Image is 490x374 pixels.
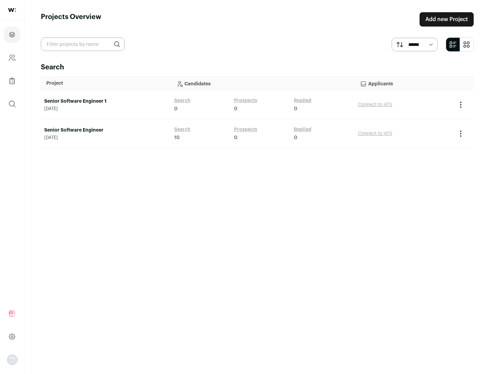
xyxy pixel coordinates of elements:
[4,50,20,66] a: Company and ATS Settings
[44,135,167,140] span: [DATE]
[358,131,392,136] a: Connect to ATS
[174,134,180,141] span: 10
[358,102,392,107] a: Connect to ATS
[294,126,311,133] a: Replied
[7,354,18,365] button: Open dropdown
[457,130,465,138] button: Project Actions
[457,101,465,109] button: Project Actions
[360,76,448,90] p: Applicants
[41,63,474,72] h2: Search
[176,76,349,90] p: Candidates
[174,105,178,112] span: 0
[294,97,311,104] a: Replied
[4,27,20,43] a: Projects
[44,98,167,105] a: Senior Software Engineer 1
[294,134,297,141] span: 0
[44,106,167,112] span: [DATE]
[420,12,474,27] a: Add new Project
[41,12,101,27] h1: Projects Overview
[234,134,238,141] span: 0
[294,105,297,112] span: 0
[41,37,125,51] input: Filter projects by name
[174,97,191,104] a: Search
[8,8,16,12] img: wellfound-shorthand-0d5821cbd27db2630d0214b213865d53afaa358527fdda9d0ea32b1df1b89c2c.svg
[44,127,167,134] a: Senior Software Engineer
[234,105,238,112] span: 0
[7,354,18,365] img: nopic.png
[174,126,191,133] a: Search
[46,80,165,87] p: Project
[234,126,257,133] a: Prospects
[4,73,20,89] a: Company Lists
[234,97,257,104] a: Prospects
